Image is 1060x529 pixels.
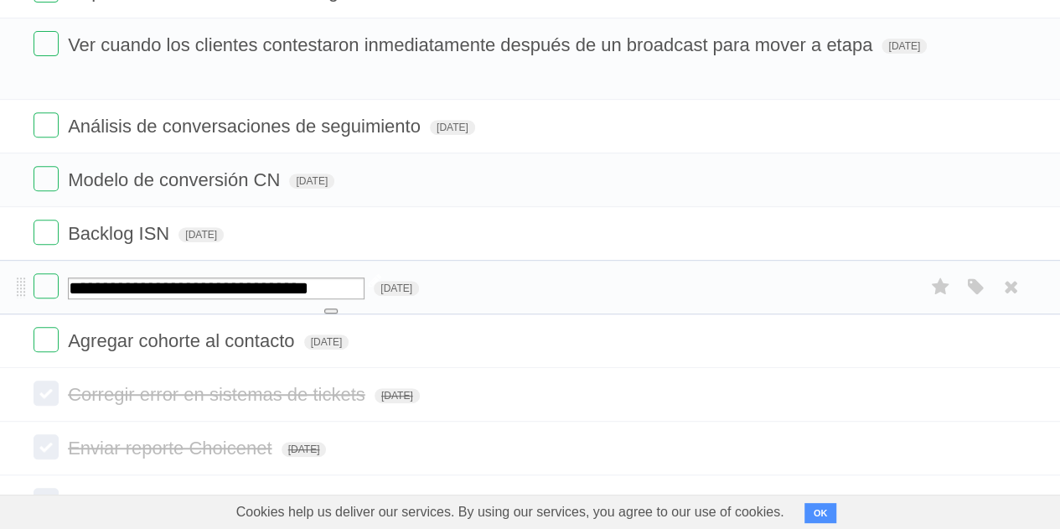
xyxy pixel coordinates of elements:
[804,503,837,523] button: OK
[375,388,420,403] span: [DATE]
[374,281,419,296] span: [DATE]
[289,174,334,189] span: [DATE]
[34,327,59,352] label: Done
[178,227,224,242] span: [DATE]
[34,273,59,298] label: Done
[68,438,276,459] span: Enviar reporte Choicenet
[68,169,284,190] span: Modelo de conversión CN
[68,116,425,137] span: Análisis de conversaciones de seguimiento
[34,166,59,191] label: Done
[68,330,298,351] span: Agregar cohorte al contacto
[304,335,349,350] span: [DATE]
[34,220,59,245] label: Done
[34,112,59,137] label: Done
[68,384,370,405] span: Corregir error en sistemas de tickets
[34,381,59,406] label: Done
[34,31,59,56] label: Done
[430,120,475,135] span: [DATE]
[34,488,59,513] label: Done
[34,434,59,459] label: Done
[68,491,303,512] span: Corregir plazo a trimestrales
[924,273,956,301] label: Star task
[282,442,327,457] span: [DATE]
[68,34,876,55] span: Ver cuando los clientes contestaron inmediatamente después de un broadcast para mover a etapa
[68,223,173,244] span: Backlog ISN
[220,495,801,529] span: Cookies help us deliver our services. By using our services, you agree to our use of cookies.
[882,39,927,54] span: [DATE]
